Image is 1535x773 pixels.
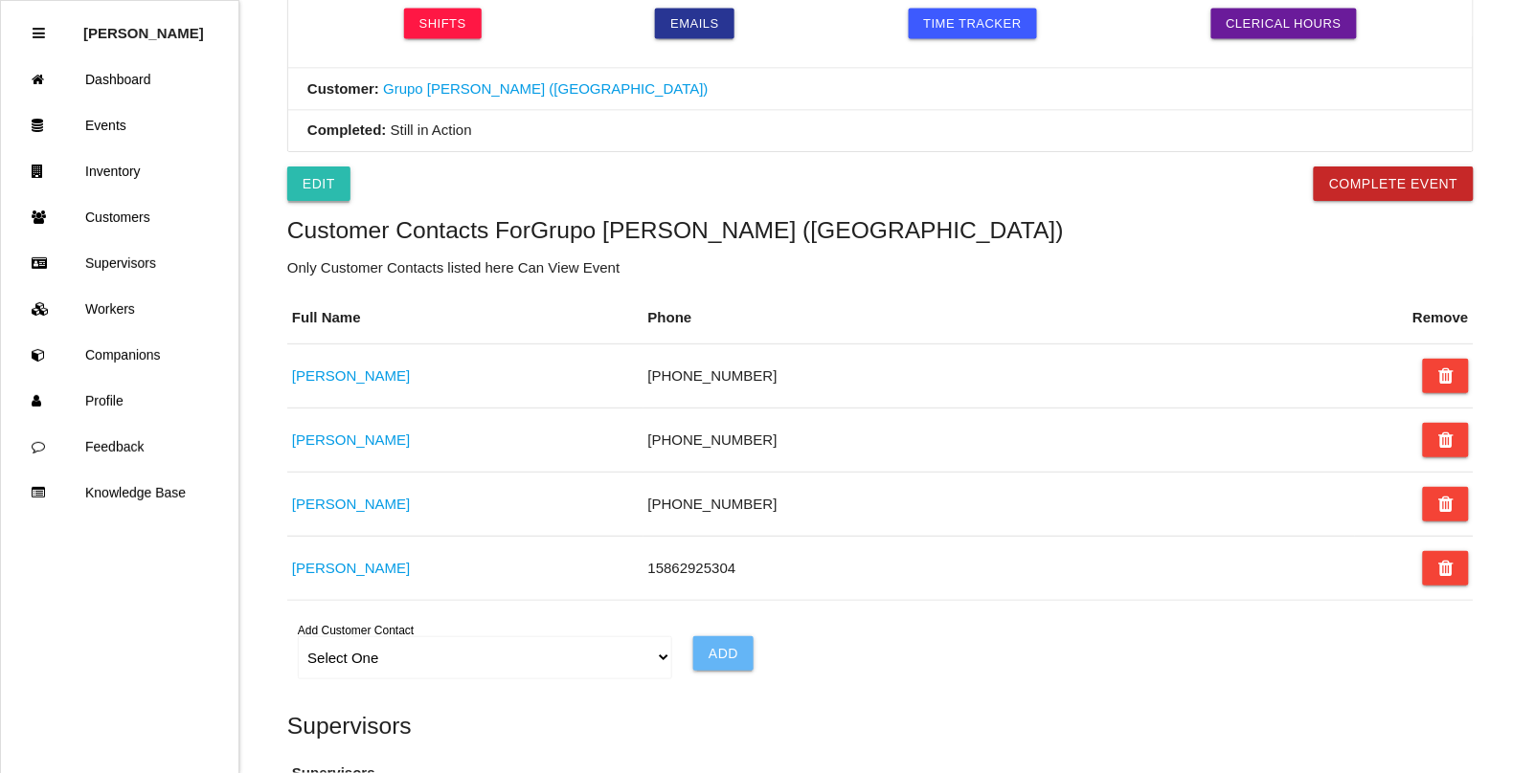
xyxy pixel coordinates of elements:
[909,9,1038,39] a: Time Tracker
[307,122,387,139] b: Completed:
[287,217,1474,243] h5: Customer Contacts For Grupo [PERSON_NAME] ([GEOGRAPHIC_DATA])
[298,623,414,640] label: Add Customer Contact
[1,148,238,194] a: Inventory
[1211,9,1358,39] a: Clerical Hours
[643,536,1355,600] td: 15862925304
[33,11,45,56] div: Close
[1,378,238,424] a: Profile
[1,424,238,470] a: Feedback
[655,9,734,39] a: Emails
[1409,293,1474,343] th: Remove
[1,102,238,148] a: Events
[287,257,1474,279] p: Only Customer Contacts listed here Can View Event
[287,713,1474,739] h5: Supervisors
[1,332,238,378] a: Companions
[643,472,1355,536] td: [PHONE_NUMBER]
[1,286,238,332] a: Workers
[292,560,410,576] a: [PERSON_NAME]
[1,240,238,286] a: Supervisors
[1,194,238,240] a: Customers
[383,80,709,97] a: Grupo [PERSON_NAME] ([GEOGRAPHIC_DATA])
[287,293,643,343] th: Full Name
[1314,166,1474,201] button: Complete Event
[1,56,238,102] a: Dashboard
[404,9,482,39] a: Shifts
[643,343,1355,408] td: [PHONE_NUMBER]
[307,80,379,97] b: Customer:
[287,166,350,201] a: Edit
[643,293,1355,343] th: Phone
[83,11,204,41] p: Rosie Blandino
[292,496,410,512] a: [PERSON_NAME]
[643,408,1355,472] td: [PHONE_NUMBER]
[1,470,238,516] a: Knowledge Base
[288,111,1473,152] li: Still in Action
[693,636,754,671] input: Add
[292,431,410,448] a: [PERSON_NAME]
[292,367,410,384] a: [PERSON_NAME]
